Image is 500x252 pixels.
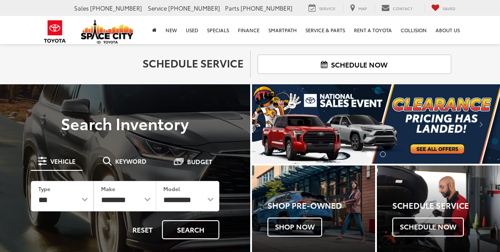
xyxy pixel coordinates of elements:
span: Sales [74,4,89,12]
a: Specials [203,16,233,44]
a: Service & Parts [301,16,350,44]
h4: Shop Pre-Owned [267,201,375,210]
h4: Schedule Service [392,201,500,210]
h3: Search Inventory [19,114,232,132]
span: Schedule Now [392,218,464,236]
button: Click to view next picture. [463,102,500,146]
a: My Saved Vehicles [425,4,462,13]
a: New [161,16,181,44]
button: Click to view previous picture. [252,102,289,146]
a: Rent a Toyota [350,16,396,44]
a: About Us [431,16,464,44]
h2: Schedule Service [49,57,243,68]
span: [PHONE_NUMBER] [168,4,220,12]
button: Reset [125,220,160,239]
span: [PHONE_NUMBER] [241,4,293,12]
span: Budget [187,158,212,165]
a: Collision [396,16,431,44]
span: Parts [225,4,239,12]
a: Service [302,4,342,13]
div: Toyota [377,165,500,252]
label: Make [101,185,115,192]
img: Toyota [38,17,71,46]
a: Schedule Now [257,54,451,74]
span: Keyword [115,158,147,164]
li: Go to slide number 2. [380,151,386,157]
a: Shop Pre-Owned Shop Now [252,165,375,252]
button: Search [162,220,219,239]
span: Service [319,5,335,11]
span: [PHONE_NUMBER] [90,4,142,12]
img: Space City Toyota [81,19,134,44]
span: Contact [393,5,413,11]
span: Shop Now [267,218,322,236]
a: Map [343,4,373,13]
a: SmartPath [264,16,301,44]
a: Contact [375,4,419,13]
span: Vehicle [50,158,75,164]
label: Model [163,185,180,192]
label: Type [38,185,50,192]
a: Used [181,16,203,44]
span: Map [358,5,367,11]
a: Home [148,16,161,44]
a: Finance [233,16,264,44]
span: Service [148,4,167,12]
span: Saved [443,5,455,11]
a: Schedule Service Schedule Now [377,165,500,252]
div: Toyota [252,165,375,252]
li: Go to slide number 1. [367,151,372,157]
